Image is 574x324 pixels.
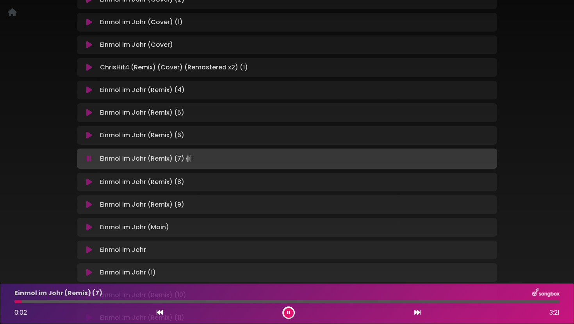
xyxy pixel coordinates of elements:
p: Einmol im Johr (Remix) (7) [14,289,102,298]
span: 0:02 [14,308,27,317]
p: Einmol im Johr (Remix) (8) [100,177,184,187]
p: Einmol im Johr (Main) [100,223,169,232]
p: Einmol im Johr (1) [100,268,156,277]
p: ChrisHit4 (Remix) (Cover) (Remastered x2) (1) [100,63,248,72]
span: 3:21 [549,308,560,317]
img: waveform4.gif [184,153,195,164]
img: songbox-logo-white.png [532,288,560,298]
p: Einmol im Johr [100,245,146,255]
p: Einmol im Johr (Cover) [100,40,173,50]
p: Einmol im Johr (Remix) (6) [100,131,184,140]
p: Einmol im Johr (Remix) (9) [100,200,184,209]
p: Einmol im Johr (Cover) (1) [100,18,183,27]
p: Einmol im Johr (Remix) (4) [100,85,185,95]
p: Einmol im Johr (Remix) (7) [100,153,195,164]
p: Einmol im Johr (Remix) (5) [100,108,184,117]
